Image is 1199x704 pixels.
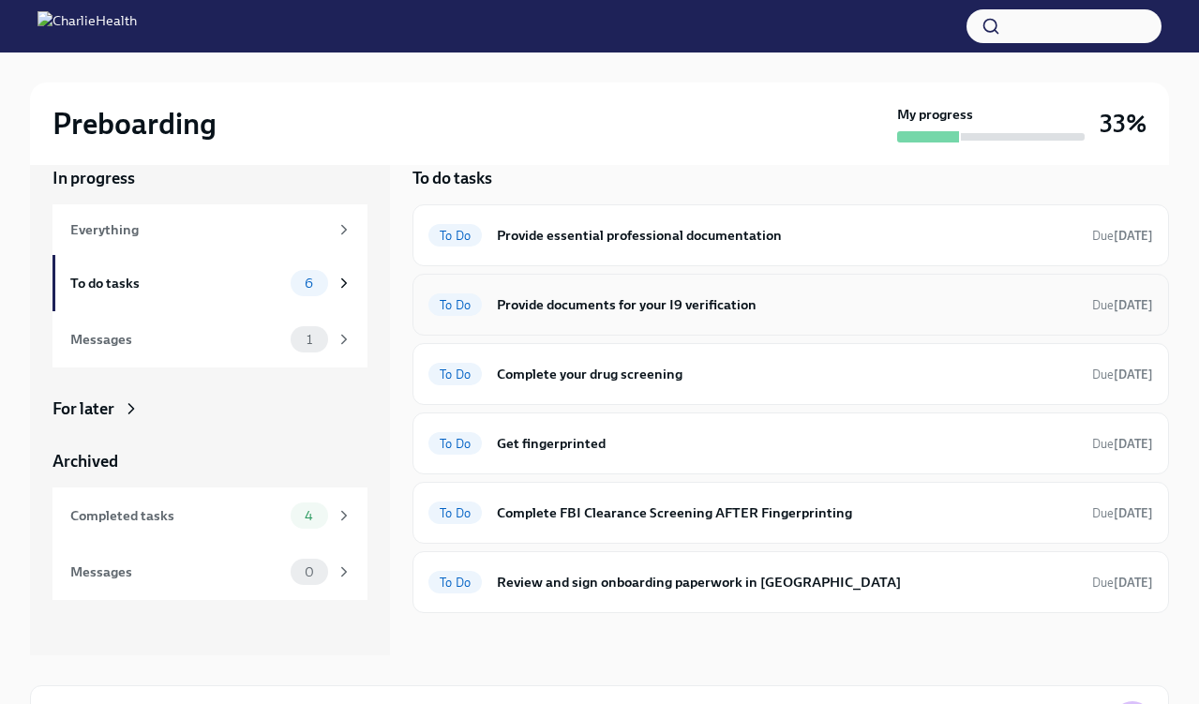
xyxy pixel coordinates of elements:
span: September 4th, 2025 09:00 [1092,296,1153,314]
strong: [DATE] [1114,367,1153,382]
a: To DoGet fingerprintedDue[DATE] [428,428,1153,458]
strong: [DATE] [1114,298,1153,312]
a: To DoProvide essential professional documentationDue[DATE] [428,220,1153,250]
a: To DoComplete FBI Clearance Screening AFTER FingerprintingDue[DATE] [428,498,1153,528]
a: In progress [52,167,367,189]
a: Everything [52,204,367,255]
span: To Do [428,367,482,382]
h5: To do tasks [412,167,492,189]
span: Due [1092,437,1153,451]
a: Messages0 [52,544,367,600]
span: To Do [428,576,482,590]
h3: 33% [1100,107,1147,141]
span: 0 [293,565,325,579]
div: To do tasks [70,273,283,293]
span: September 7th, 2025 09:00 [1092,504,1153,522]
div: Messages [70,329,283,350]
img: CharlieHealth [37,11,137,41]
strong: My progress [897,105,973,124]
span: Due [1092,576,1153,590]
strong: [DATE] [1114,229,1153,243]
strong: [DATE] [1114,506,1153,520]
span: Due [1092,506,1153,520]
span: September 7th, 2025 09:00 [1092,574,1153,592]
span: Due [1092,367,1153,382]
span: To Do [428,437,482,451]
a: Messages1 [52,311,367,367]
h6: Provide documents for your I9 verification [497,294,1077,315]
div: Messages [70,562,283,582]
span: Due [1092,229,1153,243]
strong: [DATE] [1114,437,1153,451]
span: To Do [428,229,482,243]
a: Archived [52,450,367,472]
span: September 4th, 2025 09:00 [1092,435,1153,453]
span: September 3rd, 2025 09:00 [1092,227,1153,245]
div: Completed tasks [70,505,283,526]
h6: Review and sign onboarding paperwork in [GEOGRAPHIC_DATA] [497,572,1077,592]
h6: Provide essential professional documentation [497,225,1077,246]
div: For later [52,397,114,420]
span: 1 [295,333,323,347]
h6: Complete your drug screening [497,364,1077,384]
span: Due [1092,298,1153,312]
a: To DoReview and sign onboarding paperwork in [GEOGRAPHIC_DATA]Due[DATE] [428,567,1153,597]
strong: [DATE] [1114,576,1153,590]
span: 6 [293,277,324,291]
h6: Get fingerprinted [497,433,1077,454]
a: To DoProvide documents for your I9 verificationDue[DATE] [428,290,1153,320]
div: Everything [70,219,328,240]
a: For later [52,397,367,420]
a: To DoComplete your drug screeningDue[DATE] [428,359,1153,389]
span: To Do [428,506,482,520]
a: Completed tasks4 [52,487,367,544]
h2: Preboarding [52,105,217,142]
span: To Do [428,298,482,312]
span: September 4th, 2025 09:00 [1092,366,1153,383]
h6: Complete FBI Clearance Screening AFTER Fingerprinting [497,502,1077,523]
span: 4 [293,509,324,523]
a: To do tasks6 [52,255,367,311]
